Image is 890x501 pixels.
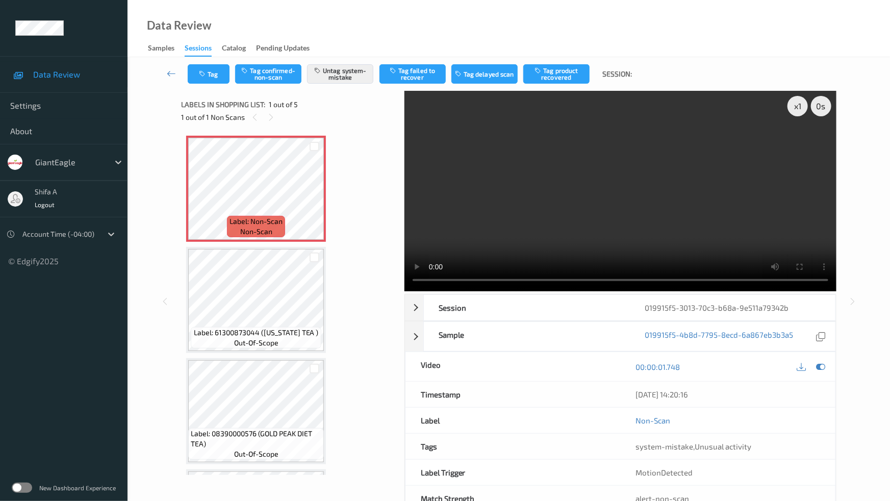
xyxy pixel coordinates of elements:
[256,43,310,56] div: Pending Updates
[269,99,298,110] span: 1 out of 5
[181,111,397,123] div: 1 out of 1 Non Scans
[148,43,174,56] div: Samples
[230,216,283,227] span: Label: Non-Scan
[148,41,185,56] a: Samples
[191,429,321,449] span: Label: 08390000576 (GOLD PEAK DIET TEA)
[602,69,632,79] span: Session:
[695,442,751,451] span: Unusual activity
[635,442,693,451] span: system-mistake
[181,99,265,110] span: Labels in shopping list:
[635,362,680,372] a: 00:00:01.748
[523,64,590,84] button: Tag product recovered
[256,41,320,56] a: Pending Updates
[307,64,373,84] button: Untag system-mistake
[234,338,278,348] span: out-of-scope
[405,434,621,459] div: Tags
[222,41,256,56] a: Catalog
[405,460,621,485] div: Label Trigger
[787,96,808,116] div: x 1
[405,294,836,321] div: Session019915f5-3013-70c3-b68a-9e511a79342b
[405,352,621,381] div: Video
[424,295,630,320] div: Session
[635,389,820,399] div: [DATE] 14:20:16
[147,20,211,31] div: Data Review
[811,96,831,116] div: 0 s
[629,295,835,320] div: 019915f5-3013-70c3-b68a-9e511a79342b
[235,64,301,84] button: Tag confirmed-non-scan
[620,460,835,485] div: MotionDetected
[185,41,222,57] a: Sessions
[234,449,278,459] span: out-of-scope
[379,64,446,84] button: Tag failed to recover
[635,415,670,425] a: Non-Scan
[635,442,751,451] span: ,
[645,330,793,343] a: 019915f5-4b8d-7795-8ecd-6a867eb3b3a5
[405,382,621,407] div: Timestamp
[424,322,630,351] div: Sample
[451,64,518,84] button: Tag delayed scan
[188,64,230,84] button: Tag
[405,321,836,352] div: Sample019915f5-4b8d-7795-8ecd-6a867eb3b3a5
[405,408,621,433] div: Label
[194,328,319,338] span: Label: 61300873044 ([US_STATE] TEA )
[185,43,212,57] div: Sessions
[222,43,246,56] div: Catalog
[240,227,272,237] span: non-scan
